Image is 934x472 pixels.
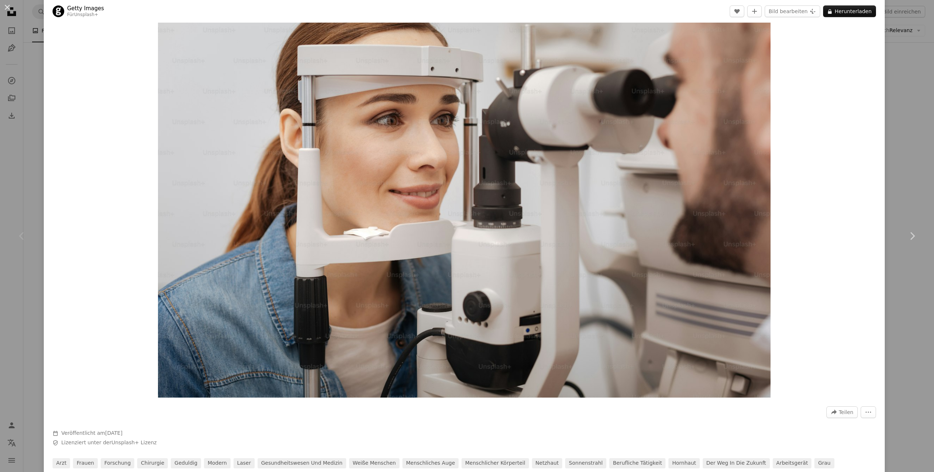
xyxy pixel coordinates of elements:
[61,430,123,436] span: Veröffentlicht am
[730,5,744,17] button: Gefällt mir
[765,5,820,17] button: Bild bearbeiten
[349,458,400,468] a: Weiße Menschen
[839,407,853,418] span: Teilen
[462,458,529,468] a: Menschlicher Körperteil
[773,458,812,468] a: Arbeitsgerät
[53,5,64,17] img: Zum Profil von Getty Images
[258,458,346,468] a: Gesundheitswesen und Medizin
[826,406,858,418] button: Dieses Bild teilen
[703,458,770,468] a: Der Weg in die Zukunft
[233,458,255,468] a: Laser
[111,440,157,445] a: Unsplash+ Lizenz
[73,458,98,468] a: Frauen
[668,458,699,468] a: Hornhaut
[53,458,70,468] a: Arzt
[609,458,666,468] a: Berufliche Tätigkeit
[532,458,563,468] a: Netzhaut
[171,458,201,468] a: geduldig
[747,5,762,17] button: Zu Kollektion hinzufügen
[814,458,834,468] a: grau
[402,458,459,468] a: Menschliches Auge
[890,201,934,271] a: Weiter
[823,5,876,17] button: Herunterladen
[861,406,876,418] button: Weitere Aktionen
[204,458,231,468] a: modern
[101,458,134,468] a: Forschung
[137,458,168,468] a: Chirurgie
[67,12,104,18] div: Für
[61,439,157,446] span: Lizenziert unter der
[105,430,122,436] time: 23. August 2022 um 20:01:58 MESZ
[565,458,606,468] a: Sonnenstrahl
[67,5,104,12] a: Getty Images
[74,12,98,17] a: Unsplash+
